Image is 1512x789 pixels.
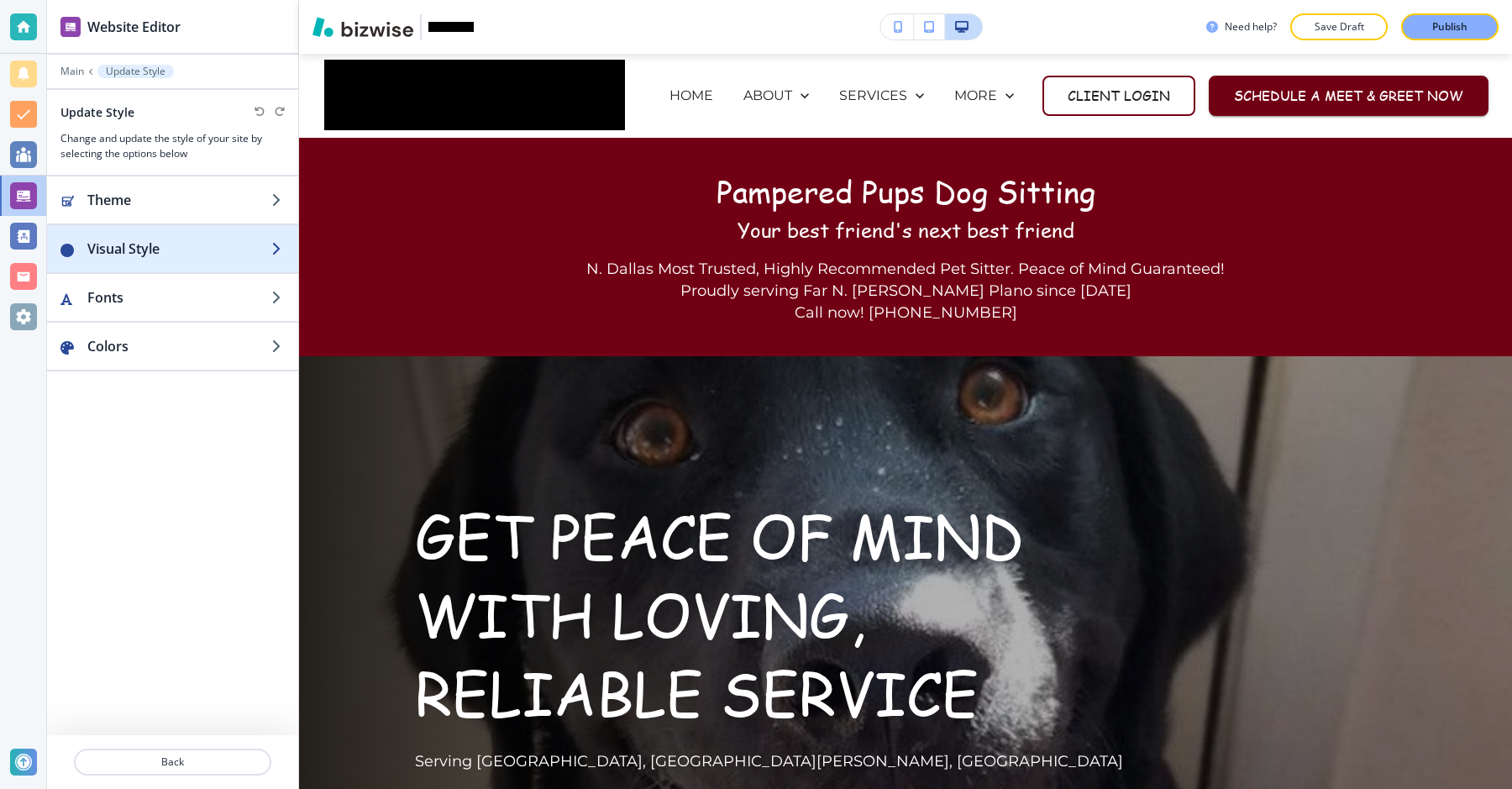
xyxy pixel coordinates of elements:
button: SCHEDULE A MEET & GREET NOW [1209,76,1488,116]
p: Get Peace of Mind With Loving, Reliable Service [415,496,1141,730]
h2: Visual Style [87,239,271,259]
button: Fonts [47,274,298,321]
h2: Update Style [60,103,134,121]
img: Bizwise Logo [312,17,413,37]
img: Your Logo [428,22,474,33]
a: Client Login [1042,76,1195,116]
h3: Need help? [1225,19,1277,34]
p: Call now! [PHONE_NUMBER] [415,302,1396,324]
h2: Colors [87,336,271,356]
p: Back [76,755,270,770]
button: Colors [47,323,298,370]
button: Visual Style [47,225,298,272]
button: Update Style [97,65,174,78]
button: Main [60,66,84,77]
h3: Change and update the style of your site by selecting the options below [60,131,285,161]
p: Serving [GEOGRAPHIC_DATA], [GEOGRAPHIC_DATA][PERSON_NAME], [GEOGRAPHIC_DATA] [415,751,1141,773]
p: HOME [669,86,713,105]
p: Publish [1432,19,1467,34]
h2: Theme [87,190,271,210]
img: editor icon [60,17,81,37]
button: Publish [1401,13,1499,40]
h2: Fonts [87,287,271,308]
p: Proudly serving Far N. [PERSON_NAME] Plano since [DATE] [415,281,1396,302]
p: MORE [954,86,997,105]
p: SERVICES [839,86,907,105]
p: ABOUT [743,86,792,105]
p: N. Dallas Most Trusted, Highly Recommended Pet Sitter. Peace of Mind Guaranteed! [415,259,1396,281]
h2: Website Editor [87,17,181,37]
button: Update Theme IconTheme [47,176,298,224]
img: Antonio Clarke [324,60,625,130]
p: Update Style [106,66,165,77]
span: Pampered Pups Dog Sitting [717,170,1095,212]
p: Save Draft [1312,19,1366,34]
img: Update Theme Icon [60,194,74,208]
button: Back [74,749,271,776]
button: Save Draft [1290,13,1388,40]
span: Your best friend's next best friend [738,216,1074,244]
